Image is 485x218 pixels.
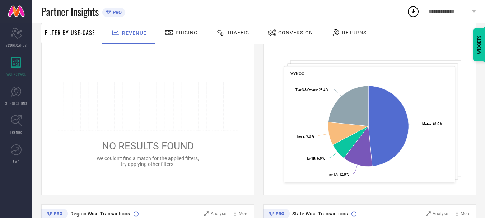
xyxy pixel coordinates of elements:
span: Revenue [122,30,146,36]
text: : 12.0 % [327,172,349,176]
div: Open download list [407,5,420,18]
span: State Wise Transactions [292,211,348,217]
tspan: Tier 1A [327,172,338,176]
span: FWD [13,159,20,164]
span: SUGGESTIONS [5,101,27,106]
span: Returns [342,30,367,36]
text: : 6.9 % [305,157,325,161]
tspan: Tier 2 [296,134,304,138]
svg: Zoom [204,211,209,216]
span: We couldn’t find a match for the applied filters, try applying other filters. [97,156,199,167]
span: TRENDS [10,130,22,135]
span: SCORECARDS [6,42,27,48]
span: More [461,211,470,216]
span: WORKSPACE [6,71,26,77]
tspan: Tier 3 & Others [295,88,317,92]
text: : 48.5 % [422,122,442,126]
span: VYKOO [290,71,305,76]
span: Traffic [227,30,249,36]
span: Analyse [433,211,448,216]
text: : 9.3 % [296,134,314,138]
span: PRO [111,10,122,15]
tspan: Metro [422,122,431,126]
span: Pricing [176,30,198,36]
span: Analyse [211,211,226,216]
svg: Zoom [426,211,431,216]
span: Partner Insights [41,4,99,19]
span: NO RESULTS FOUND [102,140,194,152]
span: Conversion [278,30,313,36]
span: Region Wise Transactions [70,211,130,217]
span: More [239,211,248,216]
text: : 23.4 % [295,88,328,92]
span: Filter By Use-Case [45,28,95,37]
tspan: Tier 1B [305,157,315,161]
